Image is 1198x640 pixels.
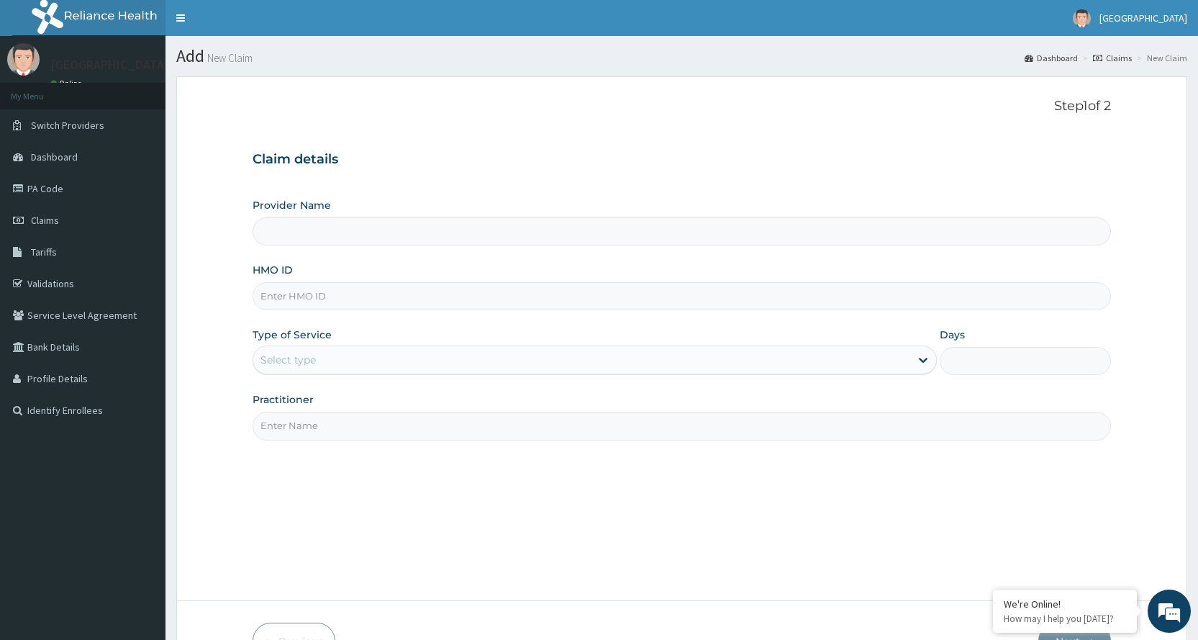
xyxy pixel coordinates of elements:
a: Online [50,78,85,89]
a: Claims [1093,52,1132,64]
label: HMO ID [253,263,293,277]
span: Dashboard [31,150,78,163]
label: Provider Name [253,198,331,212]
input: Enter Name [253,412,1111,440]
a: Dashboard [1025,52,1078,64]
li: New Claim [1133,52,1187,64]
h1: Add [176,47,1187,66]
h3: Claim details [253,152,1111,168]
div: We're Online! [1004,598,1126,610]
span: Switch Providers [31,119,104,132]
span: Claims [31,214,59,227]
p: Step 1 of 2 [253,99,1111,114]
span: [GEOGRAPHIC_DATA] [1099,12,1187,24]
img: User Image [7,43,40,76]
input: Enter HMO ID [253,282,1111,310]
div: Select type [260,353,316,367]
label: Type of Service [253,328,332,342]
label: Days [940,328,965,342]
label: Practitioner [253,392,314,407]
img: User Image [1073,9,1091,27]
small: New Claim [204,53,253,63]
p: How may I help you today? [1004,613,1126,625]
p: [GEOGRAPHIC_DATA] [50,58,169,71]
span: Tariffs [31,245,57,258]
